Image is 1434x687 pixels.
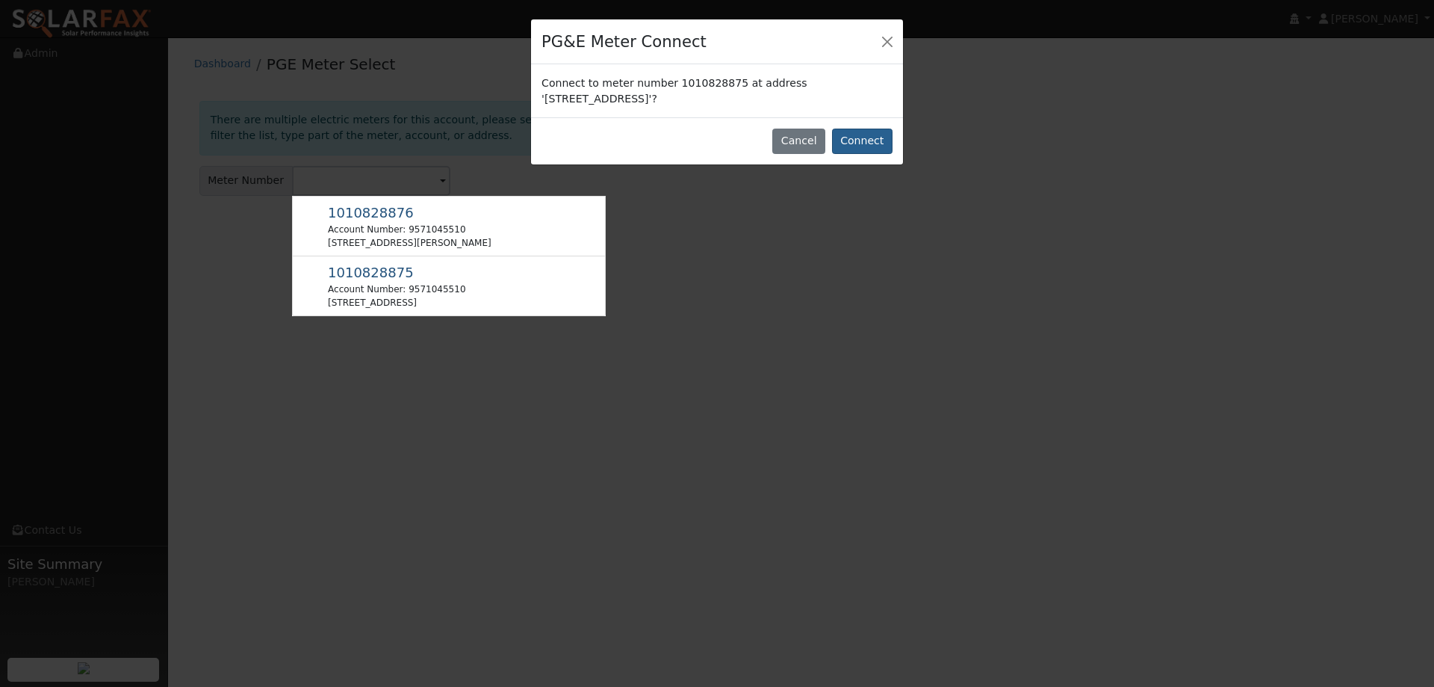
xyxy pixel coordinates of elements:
[328,265,414,280] span: 1010828875
[328,296,465,309] div: [STREET_ADDRESS]
[328,236,491,250] div: [STREET_ADDRESS][PERSON_NAME]
[531,64,903,117] div: Connect to meter number 1010828875 at address '[STREET_ADDRESS]'?
[832,129,893,154] button: Connect
[772,129,825,154] button: Cancel
[541,30,707,54] h4: PG&E Meter Connect
[328,283,465,296] div: Account Number: 9571045510
[328,205,414,221] span: 1010828876
[328,223,491,236] div: Account Number: 9571045510
[877,31,898,52] button: Close
[328,268,414,280] span: Usage Point: 7281620790
[328,208,414,220] span: Usage Point: 1754720791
